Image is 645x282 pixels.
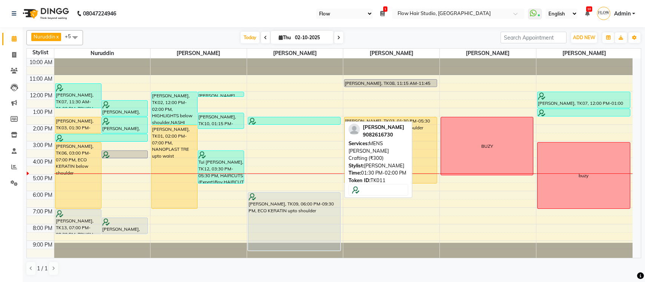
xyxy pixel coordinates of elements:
div: 6:00 PM [31,191,54,199]
div: 9:00 PM [31,241,54,249]
span: Nuruddin [34,34,55,40]
div: [PERSON_NAME], TK08, 11:15 AM-11:45 AM, Revaitalizing Ritual ( Biotop / Nashi ) [344,80,436,87]
div: [PERSON_NAME], TK01, 02:00 PM-07:00 PM, NANOPLAST TRE upto waist [152,126,197,208]
span: ADD NEW [573,35,595,40]
input: 2025-10-02 [293,32,330,43]
div: [PERSON_NAME], TK11, 01:30 PM-02:00 PM, MENS [PERSON_NAME] Crafting (₹300) [248,117,340,124]
span: Today [241,32,260,43]
span: 1 / 1 [37,265,48,273]
div: 7:00 PM [31,208,54,216]
div: buzy [579,172,588,179]
div: 11:00 AM [28,75,54,83]
div: [PERSON_NAME], TK11, 12:30 PM-01:30 PM, HAIRCUTS (Expert) [DEMOGRAPHIC_DATA] [102,101,147,116]
div: [PERSON_NAME], TK07, 12:00 PM-01:00 PM, PEDICURE Premium [537,92,630,108]
div: Tui [PERSON_NAME], TK12, 03:30 PM-05:30 PM, HAIRCUTS (Expert)Boy,HAIRCUTS (Expert) [DEMOGRAPHIC_D... [198,151,244,183]
div: [PERSON_NAME], TK02, 12:00 PM-02:00 PM, HIGHLIGHTS below shoulder,NASHI MONODOSE (₹1000) [152,92,197,124]
span: Admin [614,10,631,18]
div: 9082616730 [363,131,404,139]
div: [PERSON_NAME], TK03, 01:30 PM-02:30 PM, HAIRCUTS (Expert) [DEMOGRAPHIC_DATA] [55,117,101,133]
span: Services: [349,140,369,146]
div: [PERSON_NAME], TK07, 01:00 PM-01:30 PM, MANICURE Nail Paint [537,109,630,116]
span: Time: [349,170,361,176]
div: [PERSON_NAME], TK03, 01:30 PM-05:30 PM, [MEDICAL_DATA] below shoulder [344,117,436,183]
span: [PERSON_NAME] [247,49,343,58]
img: Admin [597,7,610,20]
span: Thu [277,35,293,40]
span: [PERSON_NAME] [343,49,439,58]
span: [PERSON_NAME] [363,124,404,130]
span: +5 [65,33,77,39]
div: 1:00 PM [31,108,54,116]
div: 12:00 PM [28,92,54,100]
div: Stylist [27,49,54,57]
div: 5:00 PM [31,175,54,182]
div: 3:00 PM [31,141,54,149]
span: [PERSON_NAME] [150,49,247,58]
div: [PERSON_NAME], TK04, 02:30 PM-03:00 PM, HAIRCUTS (Expert) Fringe [55,134,147,141]
div: [PERSON_NAME], TK04, 01:30 PM-02:30 PM, HAIRCUTS (Expert) Girl [102,117,147,133]
img: profile [349,124,360,135]
img: logo [19,3,71,24]
div: [PERSON_NAME], TK06, 03:00 PM-07:00 PM, ECO KERATIN below shoulder [55,143,101,208]
span: [PERSON_NAME] [536,49,633,58]
div: [PERSON_NAME], TK10, 01:15 PM-02:15 PM, HAIRCUTS (Expert) [DEMOGRAPHIC_DATA] [198,113,244,129]
span: Nuruddin [54,49,150,58]
span: 10 [586,6,592,12]
div: [PERSON_NAME], TK02, 12:00 PM-12:05 PM, GLOBAL COLOR below shoulder (₹5000),NASHI MONODOSE,HAIRCU... [198,92,244,97]
div: [PERSON_NAME], TK13, 07:00 PM-08:30 PM, TOUCH-UP 2 inches [55,210,101,234]
div: [PERSON_NAME], TK14, 07:30 PM-08:30 PM, HAIRCUTS (Expert) [DEMOGRAPHIC_DATA] [102,218,147,234]
span: MENS [PERSON_NAME] Crafting (₹300) [349,140,389,161]
div: [PERSON_NAME], TK07, 11:30 AM-01:00 PM, TOUCH-UP 2 inches [55,84,101,108]
div: 8:00 PM [31,224,54,232]
div: BUZY [481,143,493,150]
button: ADD NEW [571,32,597,43]
input: Search Appointment [501,32,567,43]
span: Token ID: [349,177,370,183]
a: 10 [585,10,590,17]
div: 10:00 AM [28,58,54,66]
b: 08047224946 [83,3,116,24]
a: 1 [380,10,385,17]
div: [PERSON_NAME], TK09, 06:00 PM-09:30 PM, ECO KERATIN upto shoulder [248,193,340,250]
div: [PERSON_NAME] [PERSON_NAME], TK05, 03:30 PM-04:00 PM, TOUCH-UP 2 inches [102,151,147,158]
div: 01:30 PM-02:00 PM [349,169,408,177]
div: 4:00 PM [31,158,54,166]
span: Stylist: [349,162,364,169]
span: [PERSON_NAME] [440,49,536,58]
a: x [55,34,59,40]
div: TK011 [349,177,408,184]
div: [PERSON_NAME] [349,162,408,170]
div: 2:00 PM [31,125,54,133]
span: 1 [383,6,387,12]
